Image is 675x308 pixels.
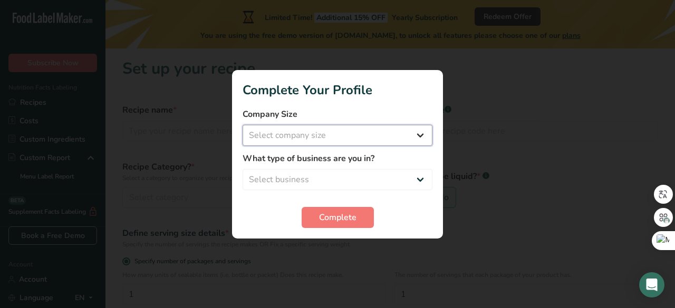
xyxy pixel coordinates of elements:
button: Complete [302,207,374,228]
h1: Complete Your Profile [243,81,432,100]
label: What type of business are you in? [243,152,432,165]
div: Open Intercom Messenger [639,272,664,297]
span: Complete [319,211,356,224]
label: Company Size [243,108,432,121]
